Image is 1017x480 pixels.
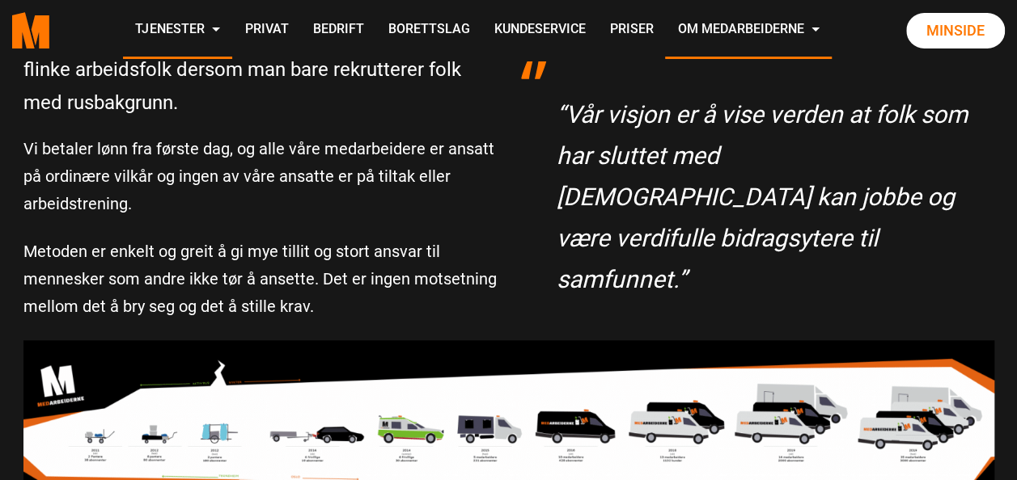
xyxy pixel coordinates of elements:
a: Borettslag [375,2,481,59]
a: Bedrift [300,2,375,59]
p: Vi beviser hver eneste dag at man kan få lojale og flinke arbeidsfolk dersom man bare rekrutterer... [23,20,497,119]
p: Metoden er enkelt og greit å gi mye tillit og stort ansvar til mennesker som andre ikke tør å ans... [23,238,497,320]
a: Priser [597,2,665,59]
a: Privat [232,2,300,59]
a: Minside [906,13,1005,48]
a: Tjenester [123,2,232,59]
p: “Vår visjon er å vise verden at folk som har sluttet med [DEMOGRAPHIC_DATA] kan jobbe og være ver... [557,94,978,300]
p: Vi betaler lønn fra første dag, og alle våre medarbeidere er ansatt på ordinære vilkår og ingen a... [23,135,497,217]
a: Kundeservice [481,2,597,59]
a: Om Medarbeiderne [665,2,832,59]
